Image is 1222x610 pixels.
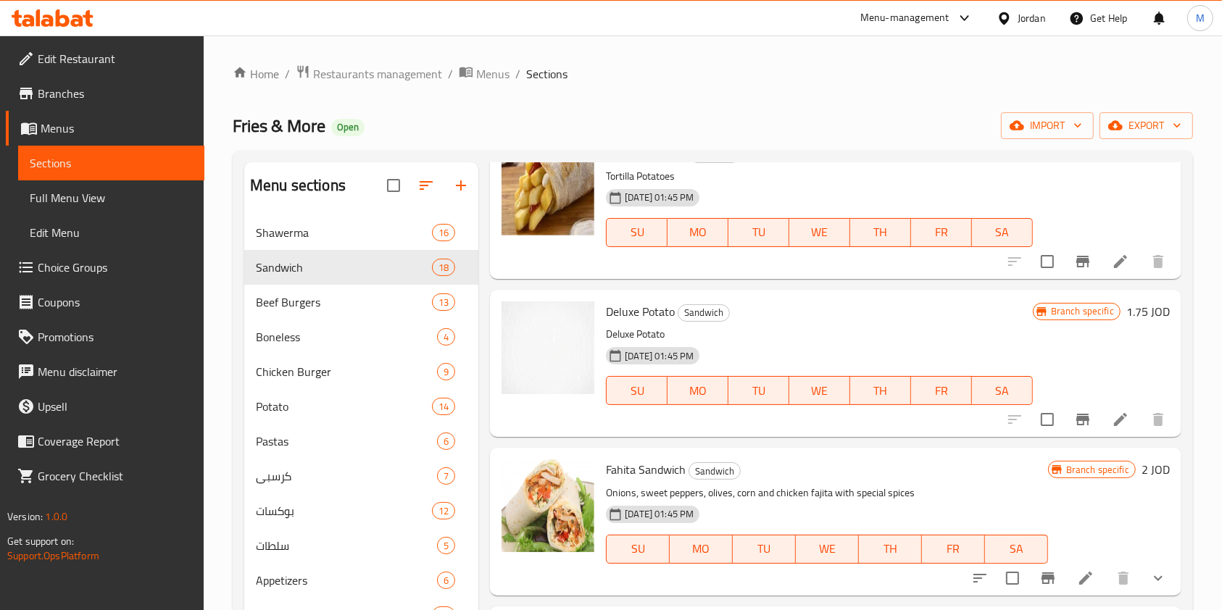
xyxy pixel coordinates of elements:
div: items [432,398,455,415]
button: FR [922,535,985,564]
button: Branch-specific-item [1065,402,1100,437]
button: Add section [444,168,478,203]
span: Beef Burgers [256,293,432,311]
a: Restaurants management [296,64,442,83]
div: Potato [256,398,432,415]
button: delete [1141,402,1176,437]
span: Sections [526,65,568,83]
svg: Show Choices [1150,569,1167,587]
span: Coupons [38,293,193,311]
span: Shawerma [256,224,432,241]
button: TH [859,535,922,564]
div: Sandwich [689,462,741,480]
div: Shawerma16 [244,215,478,250]
span: 5 [438,539,454,553]
span: Edit Menu [30,224,193,241]
span: Select to update [1032,404,1063,435]
div: كرسبي [256,467,437,485]
p: Onions, sweet peppers, olives, corn and chicken fajita with special spices [606,484,1047,502]
span: Branches [38,85,193,102]
button: Branch-specific-item [1031,561,1065,596]
p: Tortilla Potatoes [606,167,1032,185]
span: [DATE] 01:45 PM [619,191,699,204]
div: items [437,363,455,380]
a: Menu disclaimer [6,354,204,389]
span: [DATE] 01:45 PM [619,349,699,363]
div: Jordan [1018,10,1046,26]
span: Boneless [256,328,437,346]
span: Pastas [256,433,437,450]
button: import [1001,112,1094,139]
div: Boneless4 [244,319,478,354]
span: Coverage Report [38,433,193,450]
a: Coupons [6,285,204,319]
a: Support.OpsPlatform [7,546,99,565]
div: items [437,572,455,589]
span: Select to update [997,563,1028,593]
span: export [1111,117,1181,135]
a: Menus [459,64,510,83]
span: MO [676,538,727,559]
span: Fries & More [233,109,325,142]
img: Deluxe Potato [502,301,594,394]
span: SA [978,222,1027,243]
span: Grocery Checklist [38,467,193,485]
button: SA [972,376,1033,405]
span: Appetizers [256,572,437,589]
button: TH [850,376,911,405]
span: 18 [433,261,454,275]
span: Branch specific [1060,463,1135,477]
a: Full Menu View [18,180,204,215]
a: Promotions [6,319,204,354]
span: 9 [438,365,454,379]
h6: 2 JOD [1142,459,1170,480]
span: WE [795,222,844,243]
span: Version: [7,507,43,526]
img: Tortilla Potatoes [502,143,594,235]
span: Promotions [38,328,193,346]
div: Appetizers6 [244,563,478,598]
button: FR [911,218,972,247]
a: Grocery Checklist [6,459,204,493]
span: TH [856,222,905,243]
span: Fahita Sandwich [606,459,686,480]
span: سلطات [256,537,437,554]
button: SU [606,535,670,564]
a: Menus [6,111,204,146]
div: كرسبي7 [244,459,478,493]
span: Sandwich [678,304,729,321]
h6: 1.75 JOD [1126,301,1170,322]
span: Sandwich [256,259,432,276]
div: items [437,433,455,450]
span: Branch specific [1045,304,1120,318]
span: MO [673,222,723,243]
span: 14 [433,400,454,414]
div: Beef Burgers13 [244,285,478,319]
span: Menus [476,65,510,83]
span: Open [331,121,365,133]
span: Choice Groups [38,259,193,276]
h2: Menu sections [250,175,346,196]
span: TH [856,380,905,401]
div: Potato14 [244,389,478,424]
span: TH [865,538,916,559]
span: Chicken Burger [256,363,437,380]
span: FR [917,222,966,243]
button: WE [789,218,850,247]
span: Restaurants management [313,65,442,83]
span: Full Menu View [30,189,193,206]
div: Menu-management [860,9,949,27]
span: M [1196,10,1205,26]
span: SU [612,222,662,243]
nav: breadcrumb [233,64,1193,83]
span: Select to update [1032,246,1063,277]
a: Coverage Report [6,424,204,459]
span: MO [673,380,723,401]
span: Sandwich [689,463,740,480]
button: MO [668,218,728,247]
button: MO [670,535,733,564]
button: TU [733,535,796,564]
